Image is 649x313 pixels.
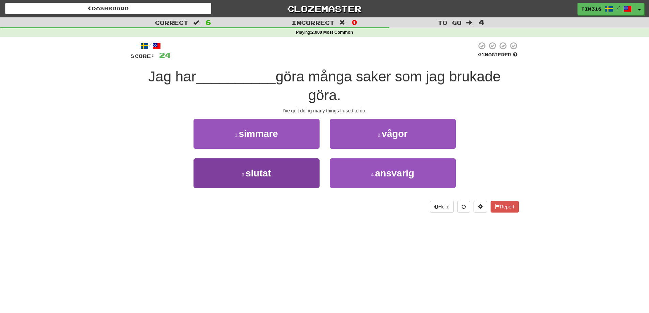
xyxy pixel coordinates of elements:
span: Tim318 [581,6,602,12]
span: 4 [479,18,484,26]
button: Report [491,201,519,213]
button: 2.vågor [330,119,456,148]
button: Round history (alt+y) [457,201,470,213]
small: 1 . [235,132,239,138]
span: 0 [352,18,357,26]
span: slutat [246,168,271,178]
span: : [339,20,347,26]
button: 3.slutat [194,158,320,188]
span: vågor [382,128,407,139]
span: 6 [205,18,211,26]
span: Jag har [148,68,196,84]
div: / [130,42,171,50]
div: I've quit doing many things I used to do. [130,107,519,114]
button: 4.ansvarig [330,158,456,188]
span: Correct [155,19,188,26]
small: 4 . [371,172,375,177]
a: Clozemaster [221,3,428,15]
span: __________ [196,68,276,84]
small: 3 . [242,172,246,177]
button: 1.simmare [194,119,320,148]
span: : [193,20,201,26]
a: Dashboard [5,3,211,14]
span: göra många saker som jag brukade göra. [276,68,501,103]
span: : [466,20,474,26]
span: 24 [159,51,171,59]
span: 0 % [478,52,485,57]
strong: 2,000 Most Common [311,30,353,35]
span: / [617,5,620,10]
span: To go [438,19,462,26]
span: ansvarig [375,168,414,178]
span: Incorrect [292,19,335,26]
div: Mastered [477,52,519,58]
span: simmare [239,128,278,139]
span: Score: [130,53,155,59]
button: Help! [430,201,454,213]
small: 2 . [378,132,382,138]
a: Tim318 / [577,3,635,15]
